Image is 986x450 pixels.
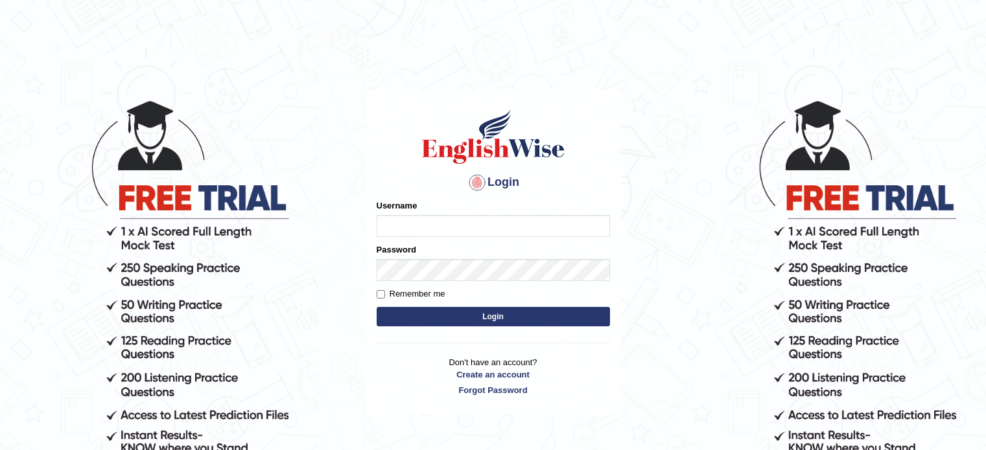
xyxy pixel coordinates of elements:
label: Username [377,199,417,212]
input: Remember me [377,290,385,298]
img: Logo of English Wise sign in for intelligent practice with AI [419,107,567,166]
label: Password [377,243,416,256]
a: Create an account [377,368,610,381]
label: Remember me [377,287,445,300]
h4: Login [377,172,610,193]
p: Don't have an account? [377,356,610,396]
button: Login [377,307,610,326]
a: Forgot Password [377,384,610,396]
